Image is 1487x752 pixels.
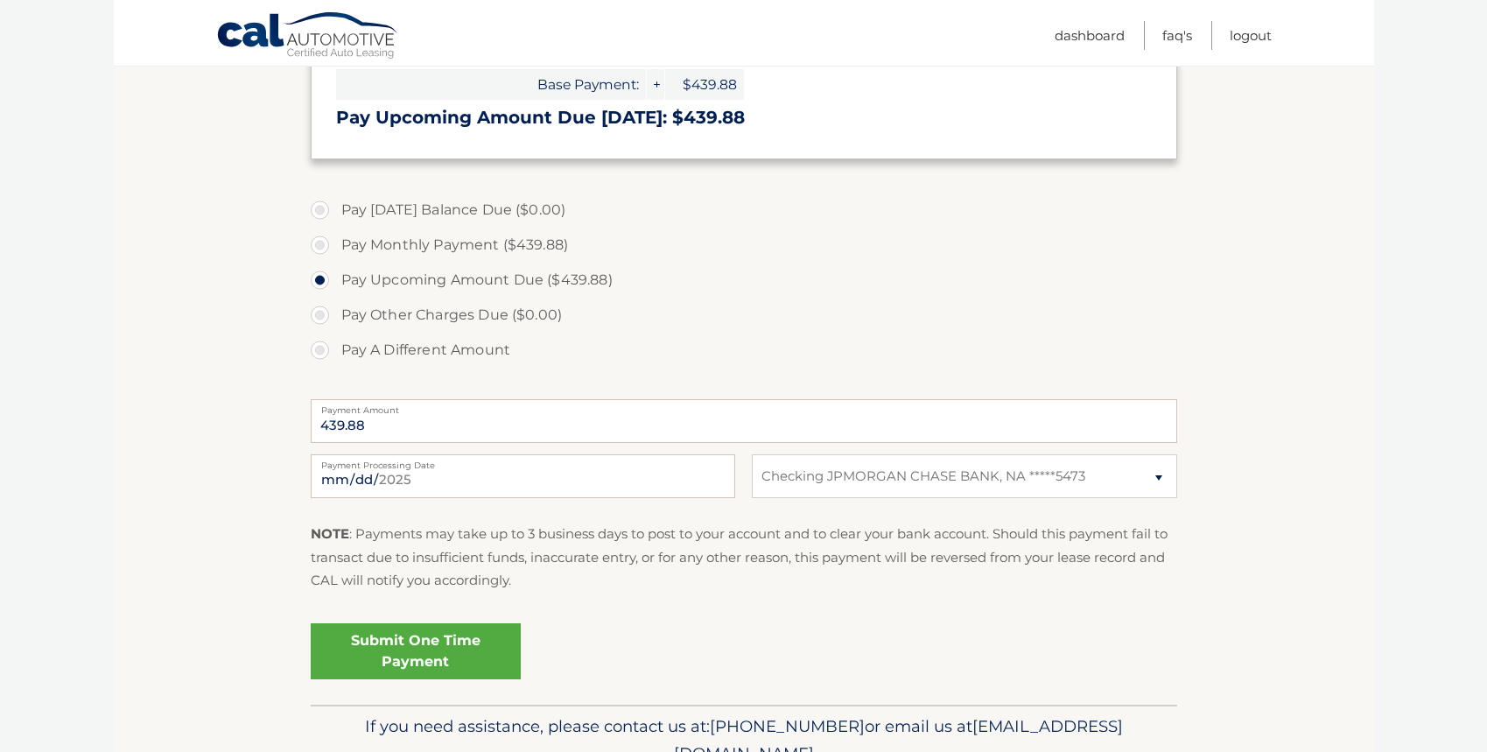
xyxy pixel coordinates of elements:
label: Pay Upcoming Amount Due ($439.88) [311,263,1177,298]
a: Dashboard [1055,21,1125,50]
h3: Pay Upcoming Amount Due [DATE]: $439.88 [336,107,1152,129]
label: Pay Other Charges Due ($0.00) [311,298,1177,333]
label: Payment Processing Date [311,454,735,468]
input: Payment Amount [311,399,1177,443]
span: + [647,69,664,100]
a: FAQ's [1162,21,1192,50]
label: Payment Amount [311,399,1177,413]
strong: NOTE [311,525,349,542]
a: Logout [1230,21,1272,50]
a: Cal Automotive [216,11,400,62]
span: Base Payment: [336,69,646,100]
label: Pay [DATE] Balance Due ($0.00) [311,193,1177,228]
a: Submit One Time Payment [311,623,521,679]
span: $439.88 [665,69,744,100]
label: Pay A Different Amount [311,333,1177,368]
p: : Payments may take up to 3 business days to post to your account and to clear your bank account.... [311,523,1177,592]
label: Pay Monthly Payment ($439.88) [311,228,1177,263]
input: Payment Date [311,454,735,498]
span: [PHONE_NUMBER] [710,716,865,736]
